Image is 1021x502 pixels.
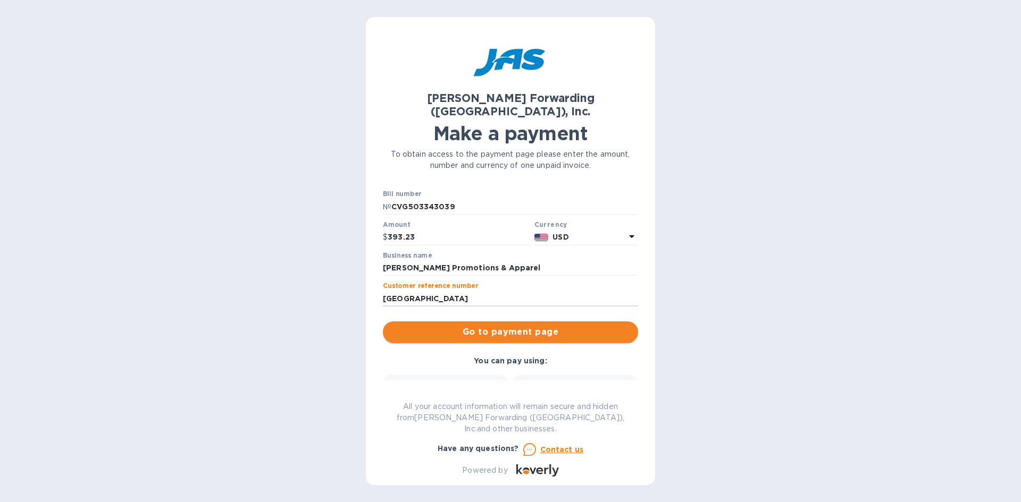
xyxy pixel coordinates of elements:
img: USD [534,234,549,241]
label: Amount [383,222,410,228]
input: Enter bill number [391,199,638,215]
span: Go to payment page [391,326,630,338]
b: USD [553,233,568,241]
p: Powered by [462,465,507,476]
input: Enter business name [383,260,638,276]
h1: Make a payment [383,122,638,144]
p: All your account information will remain secure and hidden from [PERSON_NAME] Forwarding ([GEOGRA... [383,401,638,435]
button: Go to payment page [383,321,638,343]
b: Currency [534,220,567,228]
label: Bill number [383,191,421,198]
b: Have any questions? [438,444,519,453]
label: Customer reference number [383,283,478,290]
b: [PERSON_NAME] Forwarding ([GEOGRAPHIC_DATA]), Inc. [427,91,595,118]
b: You can pay using: [474,356,547,365]
p: № [383,201,391,212]
p: To obtain access to the payment page please enter the amount, number and currency of one unpaid i... [383,149,638,171]
u: Contact us [540,445,584,454]
input: 0.00 [388,229,530,245]
label: Business name [383,252,432,259]
input: Enter customer reference number [383,291,638,307]
p: $ [383,232,388,243]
